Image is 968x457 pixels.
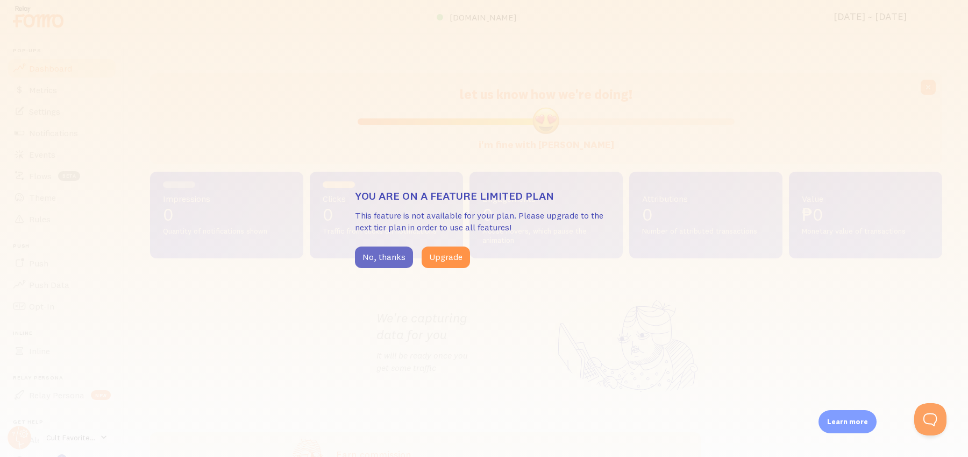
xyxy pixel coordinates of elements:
[818,410,877,433] div: Learn more
[422,247,470,268] button: Upgrade
[827,417,868,427] p: Learn more
[355,209,613,234] p: This feature is not available for your plan. Please upgrade to the next tier plan in order to use...
[355,247,413,268] button: No, thanks
[914,403,946,435] iframe: Help Scout Beacon - Open
[355,189,613,203] h3: You are on a feature limited plan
